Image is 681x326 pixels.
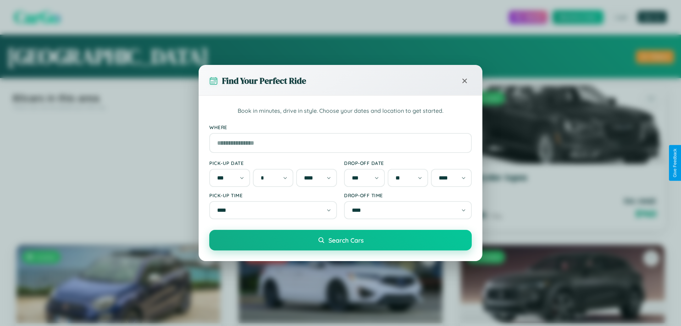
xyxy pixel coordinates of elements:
[209,106,472,116] p: Book in minutes, drive in style. Choose your dates and location to get started.
[344,160,472,166] label: Drop-off Date
[328,236,364,244] span: Search Cars
[209,124,472,130] label: Where
[344,192,472,198] label: Drop-off Time
[209,160,337,166] label: Pick-up Date
[209,230,472,250] button: Search Cars
[222,75,306,87] h3: Find Your Perfect Ride
[209,192,337,198] label: Pick-up Time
